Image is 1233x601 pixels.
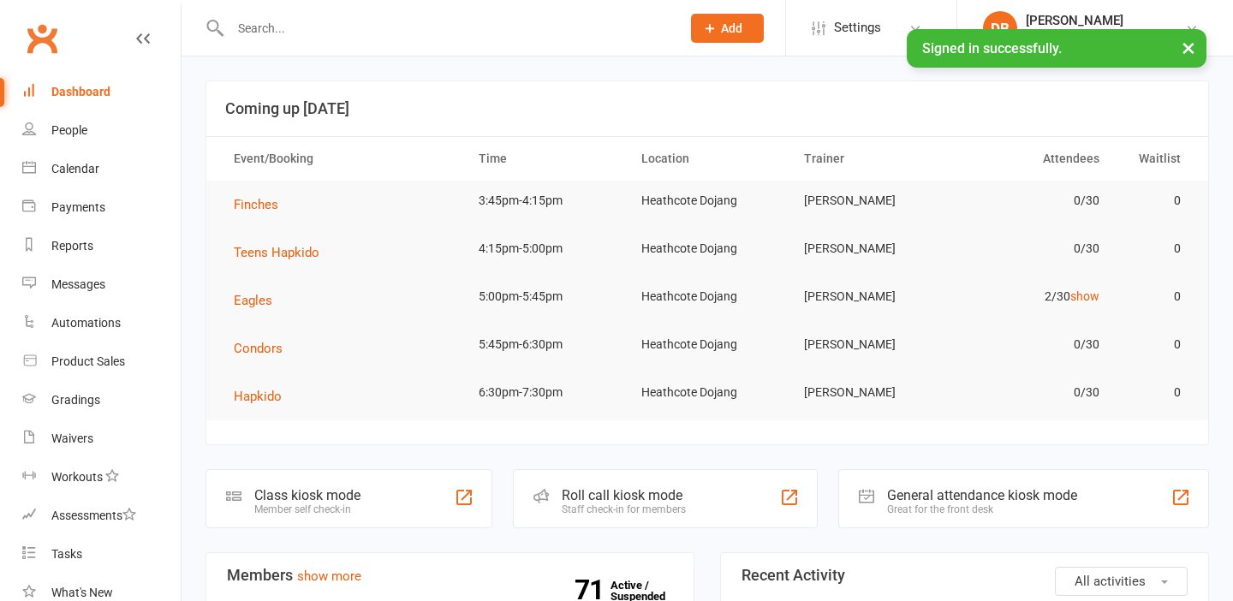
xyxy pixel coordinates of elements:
[254,487,360,503] div: Class kiosk mode
[234,341,283,356] span: Condors
[51,85,110,98] div: Dashboard
[1115,181,1196,221] td: 0
[22,227,181,265] a: Reports
[51,354,125,368] div: Product Sales
[463,372,626,413] td: 6:30pm-7:30pm
[1026,13,1185,28] div: [PERSON_NAME]
[463,229,626,269] td: 4:15pm-5:00pm
[1115,324,1196,365] td: 0
[234,290,284,311] button: Eagles
[51,470,103,484] div: Workouts
[983,11,1017,45] div: DB
[22,150,181,188] a: Calendar
[51,277,105,291] div: Messages
[463,324,626,365] td: 5:45pm-6:30pm
[51,123,87,137] div: People
[789,181,951,221] td: [PERSON_NAME]
[562,487,686,503] div: Roll call kiosk mode
[234,197,278,212] span: Finches
[789,229,951,269] td: [PERSON_NAME]
[51,162,99,176] div: Calendar
[562,503,686,515] div: Staff check-in for members
[626,137,789,181] th: Location
[22,73,181,111] a: Dashboard
[51,200,105,214] div: Payments
[626,181,789,221] td: Heathcote Dojang
[234,389,282,404] span: Hapkido
[22,458,181,497] a: Workouts
[463,277,626,317] td: 5:00pm-5:45pm
[22,535,181,574] a: Tasks
[951,277,1114,317] td: 2/30
[1173,29,1204,66] button: ×
[951,137,1114,181] th: Attendees
[51,393,100,407] div: Gradings
[225,100,1189,117] h3: Coming up [DATE]
[742,567,1188,584] h3: Recent Activity
[951,181,1114,221] td: 0/30
[22,265,181,304] a: Messages
[691,14,764,43] button: Add
[51,509,136,522] div: Assessments
[234,245,319,260] span: Teens Hapkido
[922,40,1062,57] span: Signed in successfully.
[22,188,181,227] a: Payments
[951,324,1114,365] td: 0/30
[234,242,331,263] button: Teens Hapkido
[225,16,669,40] input: Search...
[463,137,626,181] th: Time
[626,229,789,269] td: Heathcote Dojang
[218,137,463,181] th: Event/Booking
[834,9,881,47] span: Settings
[1115,277,1196,317] td: 0
[951,229,1114,269] td: 0/30
[234,386,294,407] button: Hapkido
[51,239,93,253] div: Reports
[234,194,290,215] button: Finches
[51,431,93,445] div: Waivers
[789,324,951,365] td: [PERSON_NAME]
[1115,137,1196,181] th: Waitlist
[789,137,951,181] th: Trainer
[951,372,1114,413] td: 0/30
[254,503,360,515] div: Member self check-in
[22,304,181,342] a: Automations
[626,277,789,317] td: Heathcote Dojang
[234,338,295,359] button: Condors
[297,568,361,584] a: show more
[626,324,789,365] td: Heathcote Dojang
[1026,28,1185,44] div: Kinetic Martial Arts Heathcote
[1115,372,1196,413] td: 0
[721,21,742,35] span: Add
[1115,229,1196,269] td: 0
[22,420,181,458] a: Waivers
[626,372,789,413] td: Heathcote Dojang
[51,547,82,561] div: Tasks
[22,342,181,381] a: Product Sales
[1070,289,1099,303] a: show
[789,372,951,413] td: [PERSON_NAME]
[234,293,272,308] span: Eagles
[51,316,121,330] div: Automations
[463,181,626,221] td: 3:45pm-4:15pm
[22,497,181,535] a: Assessments
[22,111,181,150] a: People
[21,17,63,60] a: Clubworx
[227,567,673,584] h3: Members
[51,586,113,599] div: What's New
[22,381,181,420] a: Gradings
[789,277,951,317] td: [PERSON_NAME]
